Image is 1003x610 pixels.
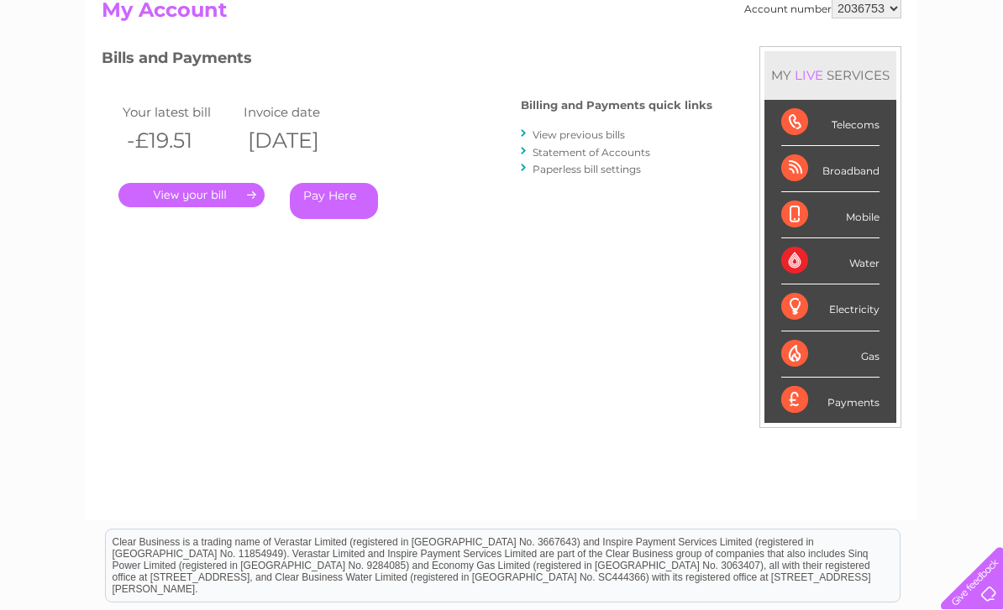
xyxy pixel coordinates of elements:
a: Water [707,71,739,84]
div: Broadband [781,146,880,192]
div: Gas [781,331,880,378]
a: 0333 014 3131 [686,8,802,29]
a: Telecoms [796,71,847,84]
th: -£19.51 [118,123,239,158]
div: Mobile [781,192,880,238]
a: . [118,183,265,207]
td: Invoice date [239,101,360,123]
a: Energy [749,71,786,84]
div: LIVE [791,67,827,83]
a: Paperless bill settings [533,163,641,175]
div: Payments [781,378,880,423]
a: Contact [891,71,932,84]
div: Water [781,238,880,284]
div: MY SERVICES [764,51,896,99]
a: Log out [948,71,987,84]
a: View previous bills [533,128,625,141]
div: Electricity [781,284,880,331]
h3: Bills and Payments [102,46,712,76]
a: Pay Here [290,183,378,219]
div: Clear Business is a trading name of Verastar Limited (registered in [GEOGRAPHIC_DATA] No. 3667643... [106,9,900,81]
a: Statement of Accounts [533,146,650,159]
a: Blog [857,71,881,84]
td: Your latest bill [118,101,239,123]
h4: Billing and Payments quick links [521,99,712,112]
th: [DATE] [239,123,360,158]
div: Telecoms [781,100,880,146]
img: logo.png [35,44,121,95]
